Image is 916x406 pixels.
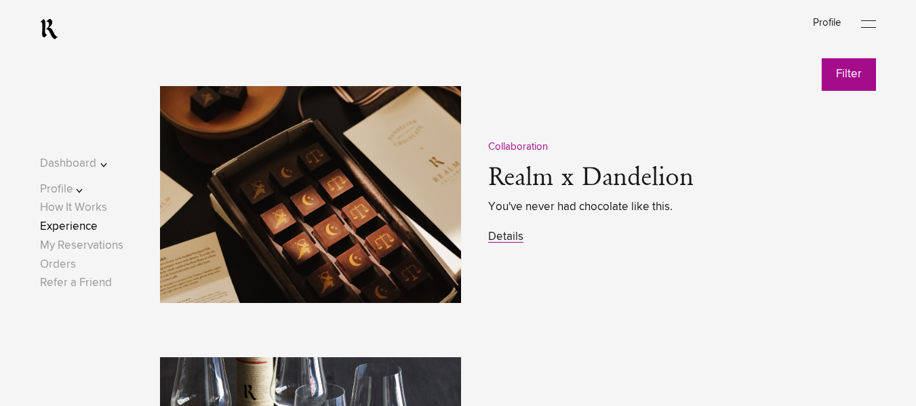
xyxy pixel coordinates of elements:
a: My Reservations [40,240,123,251]
span: You've never had chocolate like this. [488,198,879,216]
a: How It Works [40,202,107,214]
a: Orders [40,259,76,270]
a: Profile [813,18,841,28]
a: Refer a Friend [40,277,112,289]
a: Details [488,231,523,243]
button: Dashboard [40,155,126,173]
span: Collaboration [488,142,548,152]
a: Experience [40,221,98,232]
img: Dandelion-2328x1552-72dpi.jpg [160,86,461,303]
a: Realm x Dandelion [488,165,694,192]
button: Filter [822,57,876,91]
a: RealmCellars [40,18,58,40]
button: Profile [40,180,126,199]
